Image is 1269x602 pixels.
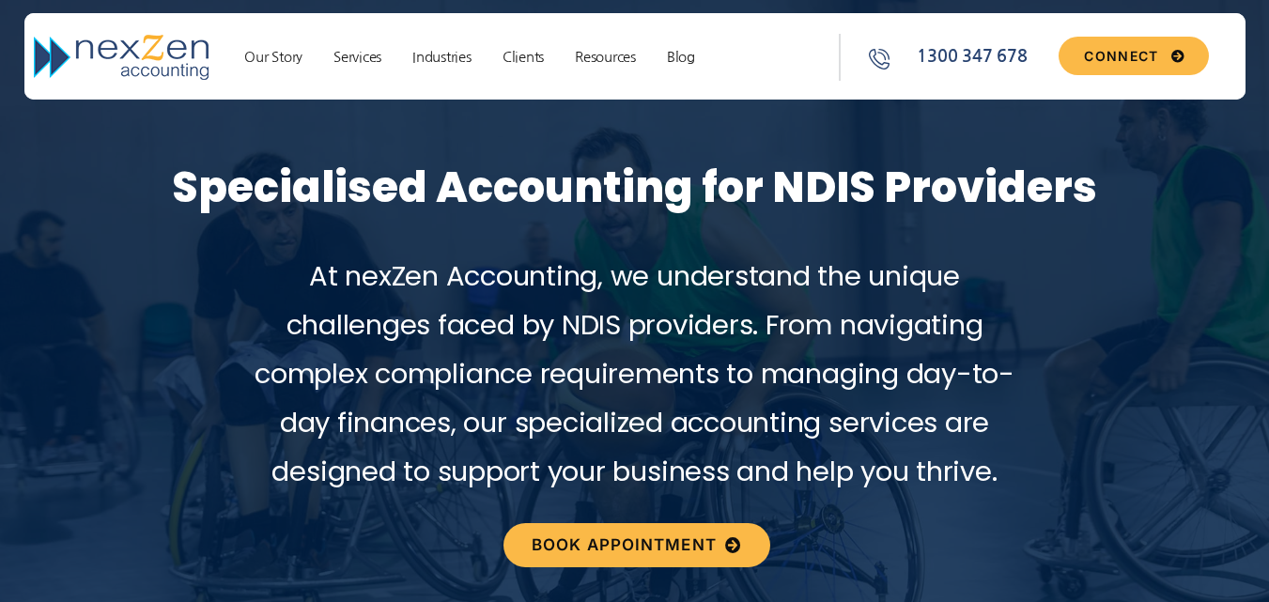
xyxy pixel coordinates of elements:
a: Clients [493,48,553,67]
a: Services [324,48,391,67]
a: Our Story [235,48,312,67]
a: 1300 347 678 [866,44,1052,69]
a: CONNECT [1059,37,1208,75]
span: BOOK APPOINTMENT [532,537,717,553]
span: 1300 347 678 [912,44,1027,69]
span: CONNECT [1084,50,1158,63]
span: At nexZen Accounting, we understand the unique challenges faced by NDIS providers. From navigatin... [255,257,1014,491]
nav: Menu [235,34,828,81]
a: Industries [403,48,481,67]
a: BOOK APPOINTMENT [503,523,770,567]
a: Resources [565,48,645,67]
a: Blog [658,48,704,67]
